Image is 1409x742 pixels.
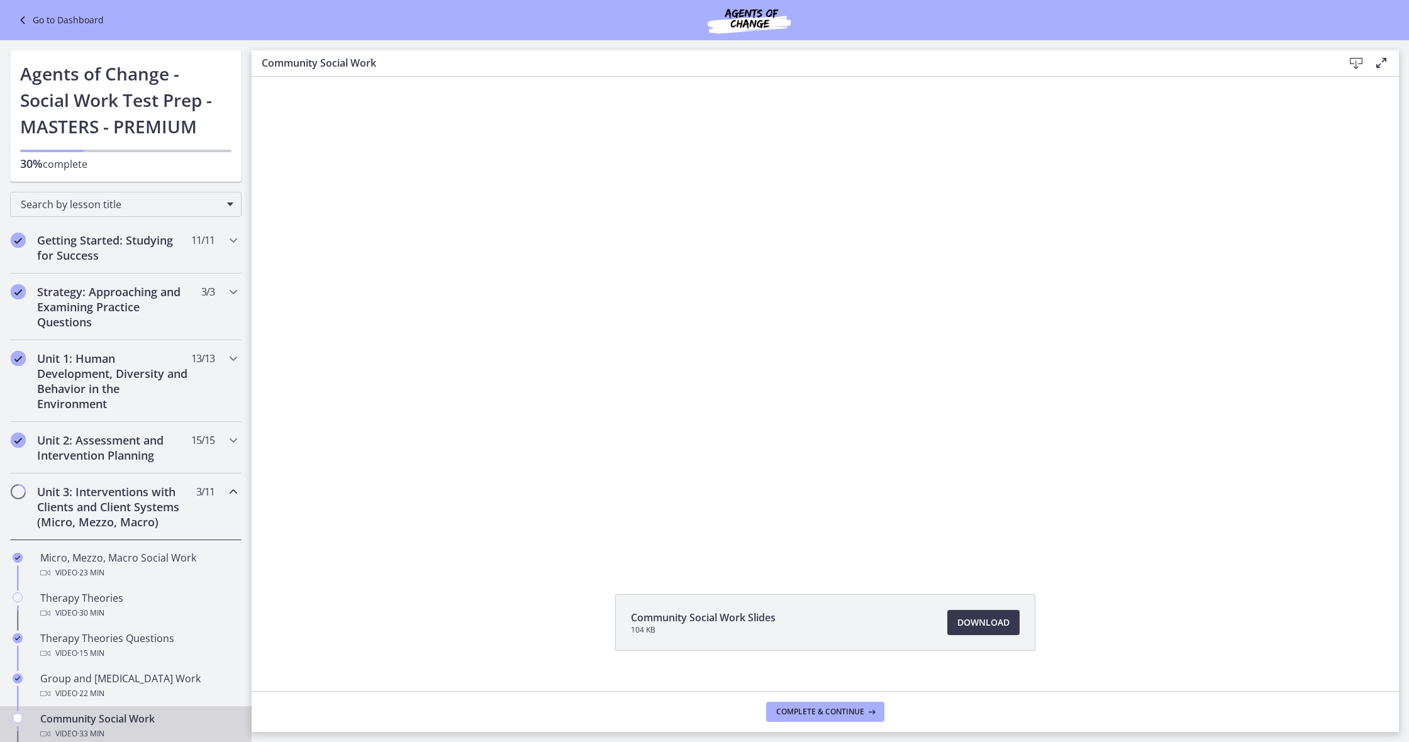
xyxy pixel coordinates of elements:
span: Download [957,615,1010,630]
div: Group and [MEDICAL_DATA] Work [40,671,237,701]
div: Therapy Theories Questions [40,631,237,661]
span: Search by lesson title [21,197,221,211]
span: 3 / 3 [201,284,214,299]
span: Complete & continue [776,707,864,717]
h2: Unit 2: Assessment and Intervention Planning [37,433,191,463]
i: Completed [11,233,26,248]
a: Go to Dashboard [15,13,104,28]
span: 3 / 11 [196,484,214,499]
div: Video [40,726,237,741]
span: 104 KB [631,625,776,635]
span: · 22 min [77,686,104,701]
span: Community Social Work Slides [631,610,776,625]
h1: Agents of Change - Social Work Test Prep - MASTERS - PREMIUM [20,60,231,140]
i: Completed [13,673,23,684]
div: Video [40,646,237,661]
h3: Community Social Work [262,55,1323,70]
p: complete [20,156,231,172]
span: 30% [20,156,43,171]
div: Micro, Mezzo, Macro Social Work [40,550,237,580]
div: Therapy Theories [40,590,237,621]
h2: Strategy: Approaching and Examining Practice Questions [37,284,191,329]
h2: Getting Started: Studying for Success [37,233,191,263]
i: Completed [11,284,26,299]
span: · 15 min [77,646,104,661]
span: 11 / 11 [191,233,214,248]
i: Completed [13,553,23,563]
div: Video [40,686,237,701]
iframe: Video Lesson [252,77,1399,565]
i: Completed [11,433,26,448]
span: · 33 min [77,726,104,741]
h2: Unit 1: Human Development, Diversity and Behavior in the Environment [37,351,191,411]
i: Completed [11,351,26,366]
div: Search by lesson title [10,192,242,217]
div: Video [40,565,237,580]
span: 13 / 13 [191,351,214,366]
div: Video [40,606,237,621]
button: Complete & continue [766,702,884,722]
div: Community Social Work [40,711,237,741]
span: · 23 min [77,565,104,580]
span: · 30 min [77,606,104,621]
a: Download [947,610,1020,635]
i: Completed [13,633,23,643]
img: Agents of Change Social Work Test Prep [674,5,825,35]
span: 15 / 15 [191,433,214,448]
h2: Unit 3: Interventions with Clients and Client Systems (Micro, Mezzo, Macro) [37,484,191,529]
